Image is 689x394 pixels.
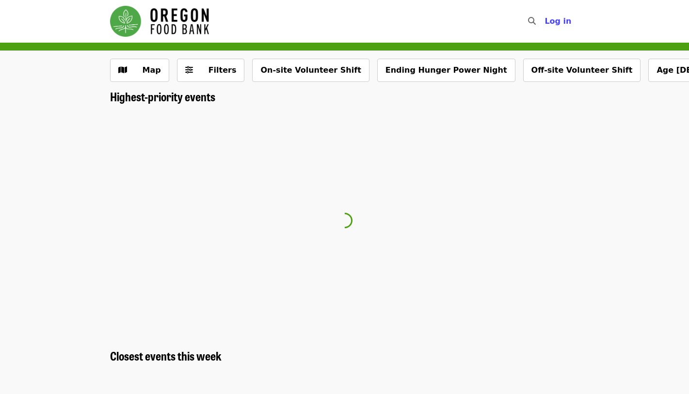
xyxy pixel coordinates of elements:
[537,12,579,31] button: Log in
[542,10,549,33] input: Search
[102,349,587,363] div: Closest events this week
[110,59,169,82] button: Show map view
[523,59,641,82] button: Off-site Volunteer Shift
[102,90,587,104] div: Highest-priority events
[177,59,245,82] button: Filters (0 selected)
[110,347,222,364] span: Closest events this week
[110,349,222,363] a: Closest events this week
[377,59,515,82] button: Ending Hunger Power Night
[118,65,127,75] i: map icon
[545,16,571,26] span: Log in
[110,88,215,105] span: Highest-priority events
[252,59,369,82] button: On-site Volunteer Shift
[110,6,209,37] img: Oregon Food Bank - Home
[528,16,536,26] i: search icon
[143,65,161,75] span: Map
[185,65,193,75] i: sliders-h icon
[110,90,215,104] a: Highest-priority events
[208,65,237,75] span: Filters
